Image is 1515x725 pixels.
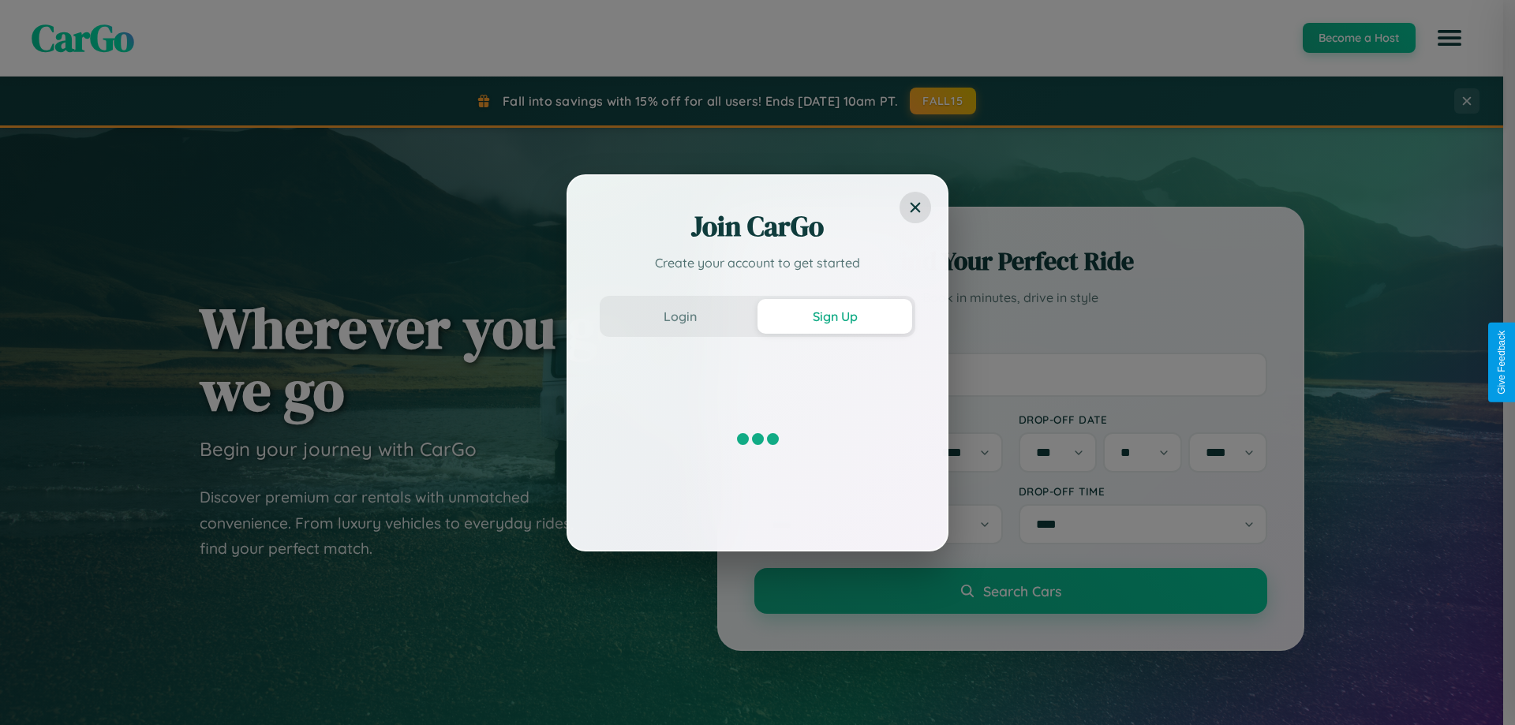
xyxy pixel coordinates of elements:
iframe: Intercom live chat [16,671,54,709]
button: Login [603,299,757,334]
div: Give Feedback [1496,331,1507,394]
p: Create your account to get started [600,253,915,272]
button: Sign Up [757,299,912,334]
h2: Join CarGo [600,207,915,245]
